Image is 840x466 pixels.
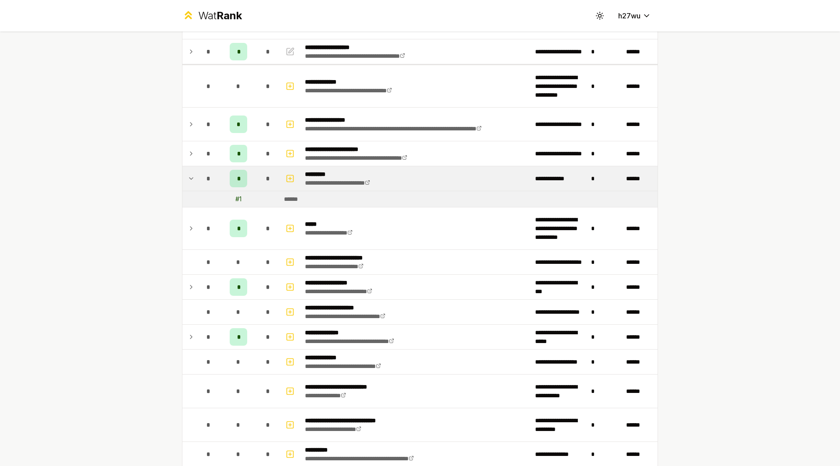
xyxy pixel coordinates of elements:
[217,9,242,22] span: Rank
[198,9,242,23] div: Wat
[611,8,658,24] button: h27wu
[235,195,241,203] div: # 1
[182,9,242,23] a: WatRank
[618,11,640,21] span: h27wu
